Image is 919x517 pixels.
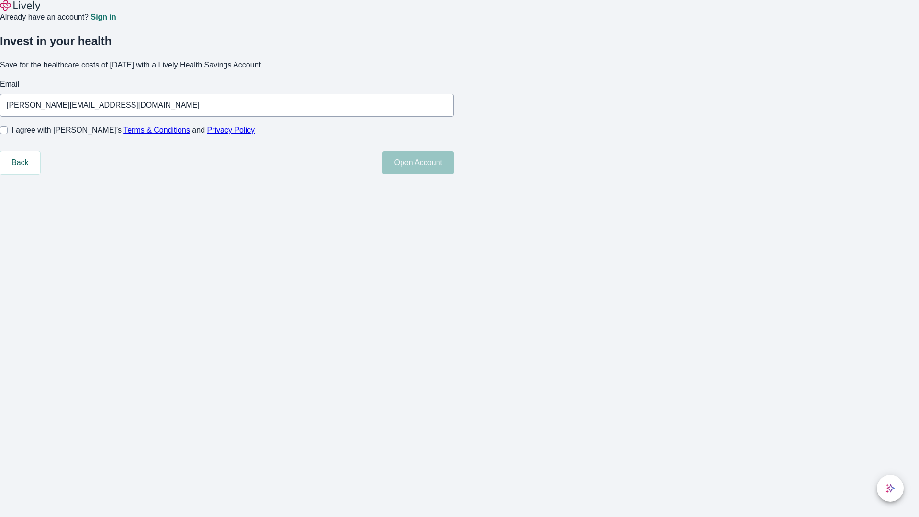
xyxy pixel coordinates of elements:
[90,13,116,21] a: Sign in
[885,483,895,493] svg: Lively AI Assistant
[123,126,190,134] a: Terms & Conditions
[877,475,904,502] button: chat
[207,126,255,134] a: Privacy Policy
[11,124,255,136] span: I agree with [PERSON_NAME]’s and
